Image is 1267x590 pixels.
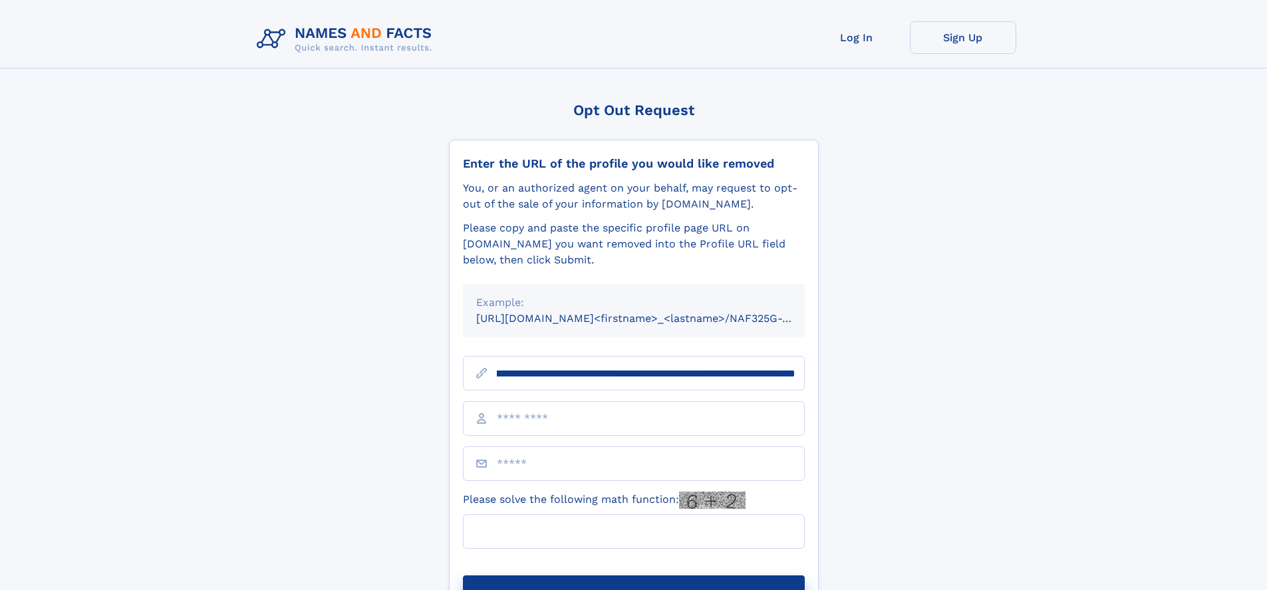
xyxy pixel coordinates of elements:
[463,156,805,171] div: Enter the URL of the profile you would like removed
[803,21,910,54] a: Log In
[251,21,443,57] img: Logo Names and Facts
[449,102,819,118] div: Opt Out Request
[463,492,746,509] label: Please solve the following math function:
[476,295,791,311] div: Example:
[476,312,830,325] small: [URL][DOMAIN_NAME]<firstname>_<lastname>/NAF325G-xxxxxxxx
[910,21,1016,54] a: Sign Up
[463,180,805,212] div: You, or an authorized agent on your behalf, may request to opt-out of the sale of your informatio...
[463,220,805,268] div: Please copy and paste the specific profile page URL on [DOMAIN_NAME] you want removed into the Pr...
